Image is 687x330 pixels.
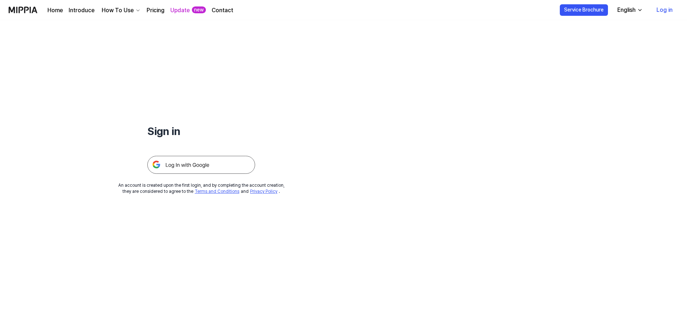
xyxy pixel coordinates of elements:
[616,6,637,14] div: English
[100,6,135,15] div: How To Use
[170,6,190,15] a: Update
[47,6,63,15] a: Home
[147,6,165,15] a: Pricing
[147,156,255,174] img: 구글 로그인 버튼
[195,189,239,194] a: Terms and Conditions
[560,4,608,16] button: Service Brochure
[147,124,255,139] h1: Sign in
[100,6,141,15] button: How To Use
[612,3,647,17] button: English
[118,182,285,195] div: An account is created upon the first login, and by completing the account creation, they are cons...
[250,189,277,194] a: Privacy Policy
[212,6,233,15] a: Contact
[192,6,206,14] div: new
[69,6,94,15] a: Introduce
